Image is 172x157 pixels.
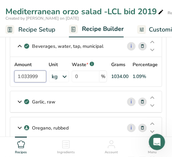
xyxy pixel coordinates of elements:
[5,75,131,123] div: LIA says…
[149,134,165,150] iframe: Intercom live chat
[133,73,146,80] div: 1.09%
[5,5,165,18] div: Mediterranean orzo salad -LCL bid 2019
[72,61,88,68] p: Waste
[52,73,58,81] div: kg
[10,36,162,57] div: Beverages, water, tap, municipal i
[15,150,27,155] span: Recipes
[10,117,162,139] div: Oregano, rubbed i
[5,22,55,37] a: Recipe Setup
[48,95,58,104] span: OK
[133,61,158,68] p: Percentage
[111,73,128,80] div: 1034.00
[127,124,136,132] a: i
[105,150,118,155] span: Account
[15,137,27,155] a: Recipes
[13,82,93,90] div: Rate your conversation
[11,32,106,65] div: Our conversation has paused unexpectedly, feel free to send us your inquiry on if you need anythi...
[64,95,74,104] span: Great
[148,150,157,155] span: Menu
[127,98,136,106] a: i
[33,6,41,12] h1: LIA
[4,3,17,16] button: go back
[119,3,132,16] button: Home
[5,28,131,75] div: Rachelle says…
[11,46,94,58] a: [PERSON_NAME][EMAIL_ADDRESS][DOMAIN_NAME]
[69,21,124,38] a: Recipe Builder
[49,61,69,68] label: Unit
[57,150,75,155] span: Ingredients
[19,4,30,15] img: Profile image for LIA
[32,124,69,132] p: Oregano, rubbed
[105,137,118,155] a: Account
[5,16,79,21] span: Created by [PERSON_NAME] on [DATE]
[127,42,136,51] a: i
[80,95,90,104] span: Amazing
[18,25,55,34] span: Recipe Setup
[10,91,162,113] div: Garlic, raw i
[14,61,46,68] label: Amount
[16,95,26,104] span: Terrible
[32,98,55,105] p: Garlic, raw
[82,24,124,34] span: Recipe Builder
[32,43,103,50] p: Beverages, water, tap, municipal
[111,61,125,68] p: Grams
[32,95,42,104] span: Bad
[57,137,75,155] a: Ingredients
[5,19,131,28] div: [DATE]
[5,28,111,70] div: Our conversation has paused unexpectedly, feel free to send us your inquiry on[PERSON_NAME][EMAIL...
